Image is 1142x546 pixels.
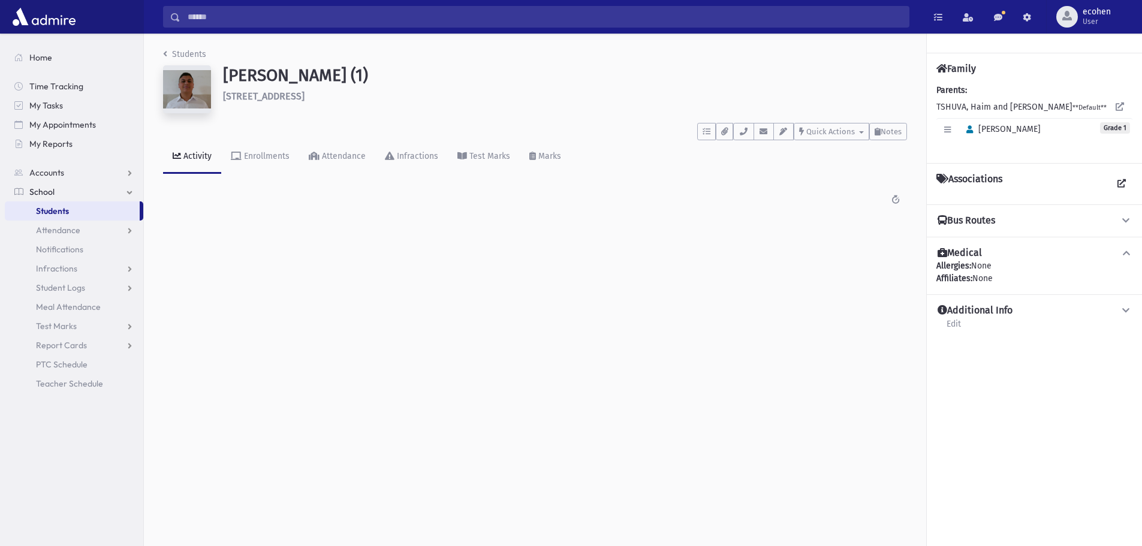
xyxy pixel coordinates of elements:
[29,52,52,63] span: Home
[881,127,902,136] span: Notes
[5,96,143,115] a: My Tasks
[5,182,143,201] a: School
[29,100,63,111] span: My Tasks
[1083,17,1111,26] span: User
[936,273,972,283] b: Affiliates:
[36,301,101,312] span: Meal Attendance
[936,85,967,95] b: Parents:
[36,340,87,351] span: Report Cards
[1100,122,1130,134] span: Grade 1
[936,63,976,74] h4: Family
[5,115,143,134] a: My Appointments
[936,260,1132,285] div: None
[5,48,143,67] a: Home
[806,127,855,136] span: Quick Actions
[36,282,85,293] span: Student Logs
[5,77,143,96] a: Time Tracking
[5,297,143,316] a: Meal Attendance
[5,221,143,240] a: Attendance
[181,151,212,161] div: Activity
[5,240,143,259] a: Notifications
[5,278,143,297] a: Student Logs
[1083,7,1111,17] span: ecohen
[936,247,1132,260] button: Medical
[5,201,140,221] a: Students
[1111,173,1132,195] a: View all Associations
[938,304,1013,317] h4: Additional Info
[5,374,143,393] a: Teacher Schedule
[936,215,1132,227] button: Bus Routes
[5,163,143,182] a: Accounts
[448,140,520,174] a: Test Marks
[320,151,366,161] div: Attendance
[5,355,143,374] a: PTC Schedule
[29,81,83,92] span: Time Tracking
[223,65,907,86] h1: [PERSON_NAME] (1)
[29,186,55,197] span: School
[299,140,375,174] a: Attendance
[36,244,83,255] span: Notifications
[180,6,909,28] input: Search
[520,140,571,174] a: Marks
[394,151,438,161] div: Infractions
[163,49,206,59] a: Students
[5,316,143,336] a: Test Marks
[946,317,962,339] a: Edit
[29,138,73,149] span: My Reports
[869,123,907,140] button: Notes
[536,151,561,161] div: Marks
[36,378,103,389] span: Teacher Schedule
[36,225,80,236] span: Attendance
[5,259,143,278] a: Infractions
[961,124,1041,134] span: [PERSON_NAME]
[936,272,1132,285] div: None
[794,123,869,140] button: Quick Actions
[36,359,88,370] span: PTC Schedule
[5,134,143,153] a: My Reports
[29,167,64,178] span: Accounts
[938,215,995,227] h4: Bus Routes
[5,336,143,355] a: Report Cards
[221,140,299,174] a: Enrollments
[36,206,69,216] span: Students
[163,48,206,65] nav: breadcrumb
[936,84,1132,153] div: TSHUVA, Haim and [PERSON_NAME]
[36,263,77,274] span: Infractions
[223,91,907,102] h6: [STREET_ADDRESS]
[36,321,77,331] span: Test Marks
[936,173,1002,195] h4: Associations
[10,5,79,29] img: AdmirePro
[29,119,96,130] span: My Appointments
[938,247,982,260] h4: Medical
[467,151,510,161] div: Test Marks
[375,140,448,174] a: Infractions
[242,151,290,161] div: Enrollments
[936,261,971,271] b: Allergies:
[163,140,221,174] a: Activity
[936,304,1132,317] button: Additional Info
